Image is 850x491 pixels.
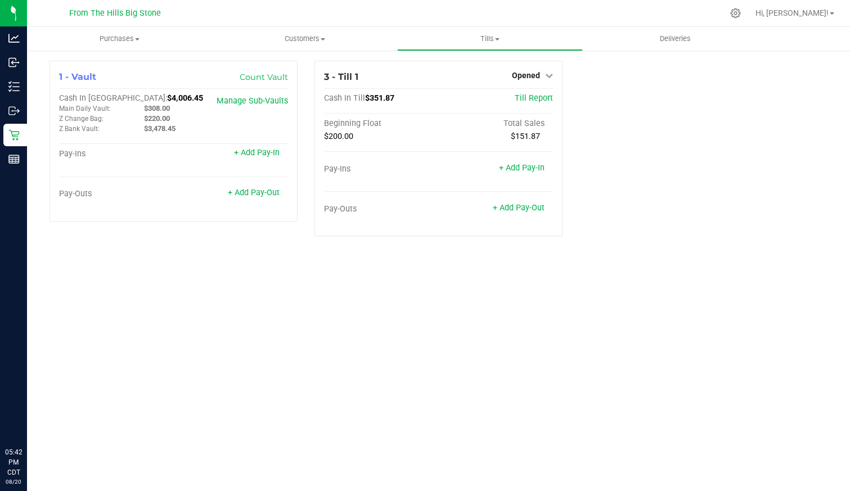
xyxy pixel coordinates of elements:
[728,8,743,19] div: Manage settings
[755,8,829,17] span: Hi, [PERSON_NAME]!
[5,478,22,486] p: 08/20
[167,93,203,103] span: $4,006.45
[493,203,545,213] a: + Add Pay-Out
[8,33,20,44] inline-svg: Analytics
[324,93,365,103] span: Cash In Till
[27,27,212,51] a: Purchases
[439,119,554,129] div: Total Sales
[324,204,439,214] div: Pay-Outs
[324,132,353,141] span: $200.00
[234,148,280,157] a: + Add Pay-In
[8,154,20,165] inline-svg: Reports
[515,93,553,103] a: Till Report
[59,189,174,199] div: Pay-Outs
[59,125,100,133] span: Z Bank Vault:
[398,34,582,44] span: Tills
[213,34,397,44] span: Customers
[240,72,288,82] a: Count Vault
[59,105,111,112] span: Main Daily Vault:
[397,27,582,51] a: Tills
[324,119,439,129] div: Beginning Float
[217,96,288,106] a: Manage Sub-Vaults
[512,71,540,80] span: Opened
[228,188,280,197] a: + Add Pay-Out
[5,447,22,478] p: 05:42 PM CDT
[8,129,20,141] inline-svg: Retail
[324,71,358,82] span: 3 - Till 1
[59,93,167,103] span: Cash In [GEOGRAPHIC_DATA]:
[59,149,174,159] div: Pay-Ins
[511,132,540,141] span: $151.87
[324,164,439,174] div: Pay-Ins
[212,27,397,51] a: Customers
[499,163,545,173] a: + Add Pay-In
[645,34,706,44] span: Deliveries
[583,27,768,51] a: Deliveries
[8,57,20,68] inline-svg: Inbound
[144,124,176,133] span: $3,478.45
[27,34,212,44] span: Purchases
[59,71,96,82] span: 1 - Vault
[8,105,20,116] inline-svg: Outbound
[144,114,170,123] span: $220.00
[69,8,161,18] span: From The Hills Big Stone
[144,104,170,112] span: $308.00
[365,93,394,103] span: $351.87
[8,81,20,92] inline-svg: Inventory
[59,115,104,123] span: Z Change Bag:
